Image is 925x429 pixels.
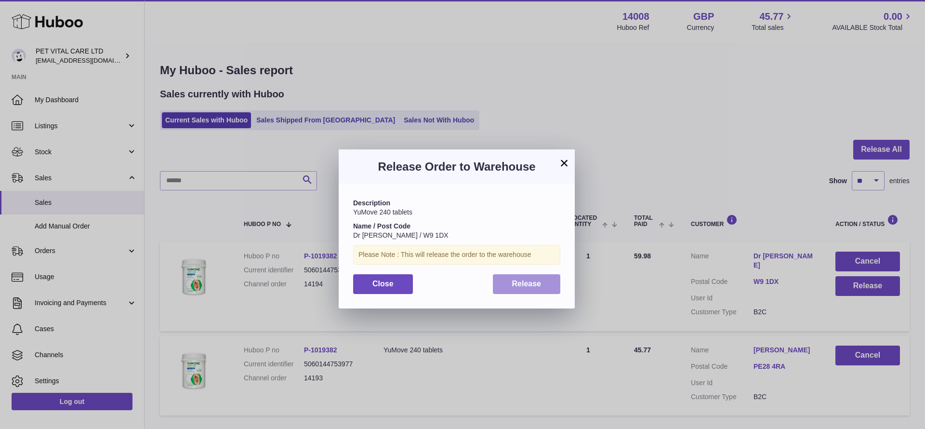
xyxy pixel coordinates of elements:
[353,159,560,174] h3: Release Order to Warehouse
[493,274,561,294] button: Release
[512,280,542,288] span: Release
[353,274,413,294] button: Close
[372,280,394,288] span: Close
[353,231,449,239] span: Dr [PERSON_NAME] / W9 1DX
[558,157,570,169] button: ×
[353,199,390,207] strong: Description
[353,222,410,230] strong: Name / Post Code
[353,245,560,265] div: Please Note : This will release the order to the warehouse
[353,208,412,216] span: YuMove 240 tablets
